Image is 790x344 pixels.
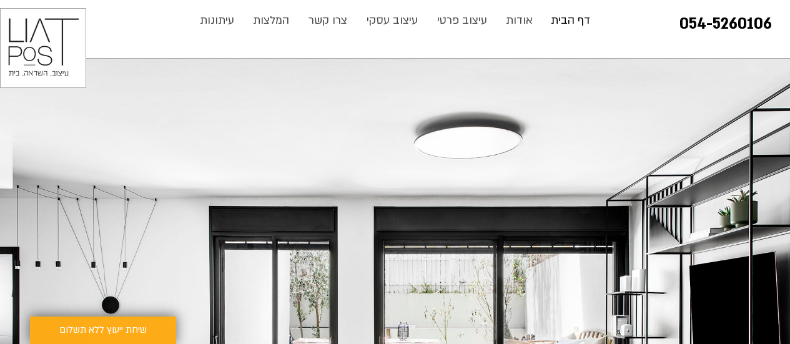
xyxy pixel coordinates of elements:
p: המלצות [247,8,295,33]
nav: אתר [190,8,600,33]
p: אודות [500,8,539,33]
a: עיצוב עסקי [357,8,428,33]
p: צרו קשר [302,8,353,33]
p: עיצוב פרטי [431,8,493,33]
a: עיתונות [190,8,244,33]
p: דף הבית [545,8,596,33]
p: עיתונות [194,8,240,33]
a: המלצות [244,8,299,33]
a: שיחת ייעוץ ללא תשלום [30,317,176,344]
a: צרו קשר [299,8,357,33]
a: עיצוב פרטי [428,8,497,33]
span: שיחת ייעוץ ללא תשלום [59,323,147,338]
a: 054-5260106 [679,14,772,34]
a: דף הבית [542,8,600,33]
p: עיצוב עסקי [360,8,424,33]
a: אודות [497,8,542,33]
